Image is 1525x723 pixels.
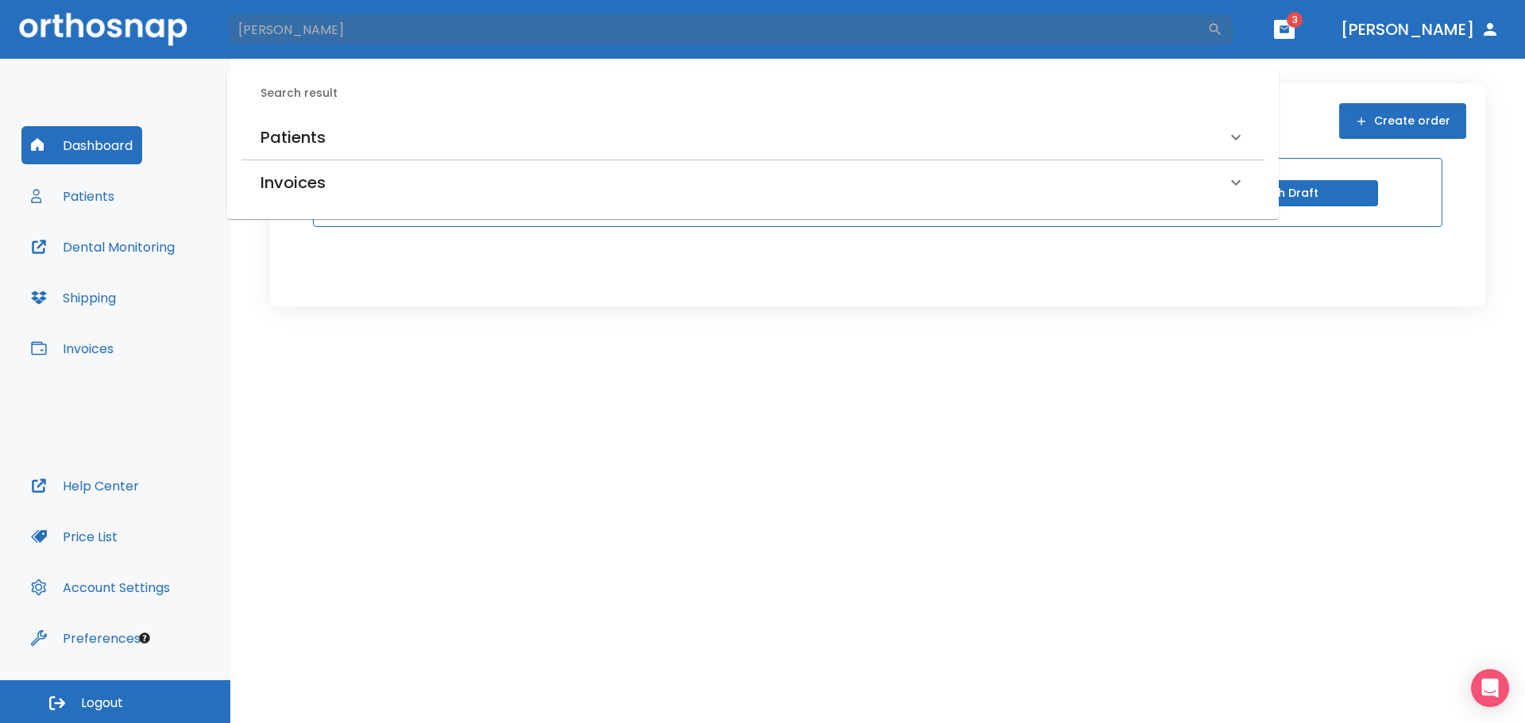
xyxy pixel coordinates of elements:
[81,694,123,712] span: Logout
[1194,180,1378,206] button: Finish Draft
[1471,669,1509,707] div: Open Intercom Messenger
[261,125,326,150] h6: Patients
[21,177,124,215] button: Patients
[19,13,187,45] img: Orthosnap
[261,85,1264,102] h6: Search result
[21,126,142,164] button: Dashboard
[241,160,1264,205] div: Invoices
[21,279,125,317] button: Shipping
[261,170,326,195] h6: Invoices
[21,568,180,606] button: Account Settings
[227,13,1207,45] input: Search by Patient Name or Case #
[21,619,150,657] button: Preferences
[21,517,127,556] button: Price List
[1287,12,1303,28] span: 3
[21,329,123,367] button: Invoices
[21,228,184,266] button: Dental Monitoring
[1339,103,1466,139] button: Create order
[21,467,149,505] button: Help Center
[137,631,152,645] div: Tooltip anchor
[241,115,1264,160] div: Patients
[1334,15,1506,44] button: [PERSON_NAME]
